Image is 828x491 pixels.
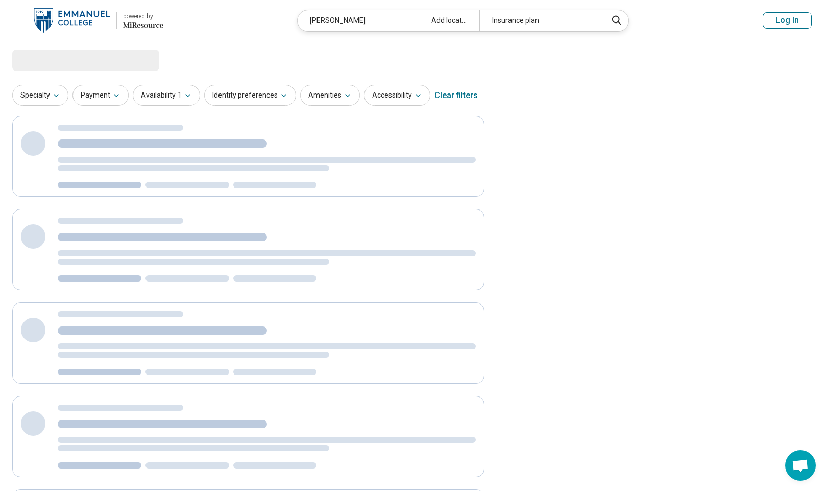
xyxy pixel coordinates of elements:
div: Clear filters [434,83,478,108]
div: Insurance plan [479,10,600,31]
img: Emmanuel College [34,8,110,33]
button: Specialty [12,85,68,106]
a: Emmanuel Collegepowered by [16,8,163,33]
span: Loading... [12,50,98,70]
button: Payment [72,85,129,106]
div: powered by [123,12,163,21]
button: Accessibility [364,85,430,106]
button: Amenities [300,85,360,106]
div: Open chat [785,450,816,481]
button: Availability1 [133,85,200,106]
button: Identity preferences [204,85,296,106]
div: [PERSON_NAME] [298,10,419,31]
button: Log In [763,12,812,29]
div: Add location [419,10,479,31]
span: 1 [178,90,182,101]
